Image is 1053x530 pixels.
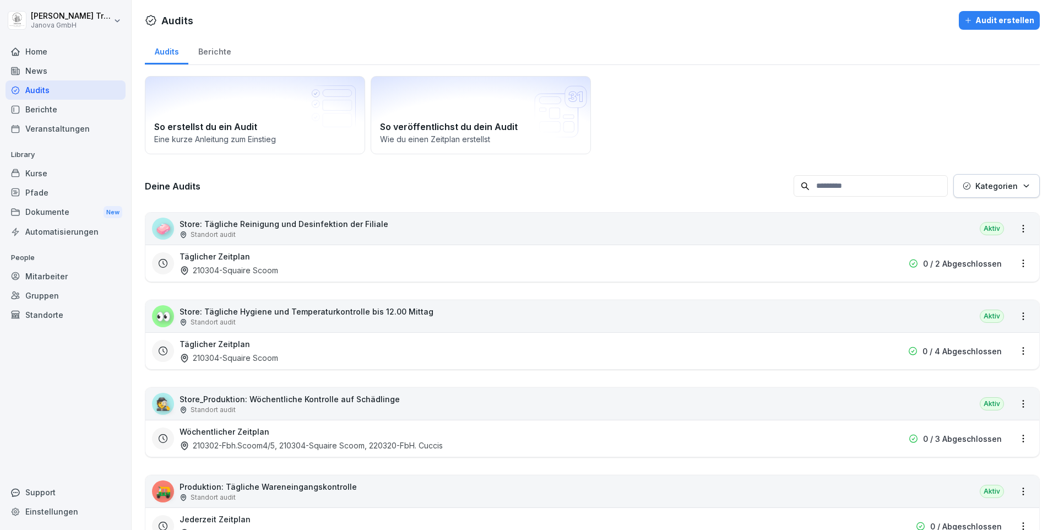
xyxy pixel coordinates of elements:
a: Einstellungen [6,502,126,521]
p: [PERSON_NAME] Trautmann [31,12,111,21]
div: 👀 [152,305,174,327]
a: So veröffentlichst du dein AuditWie du einen Zeitplan erstellst [371,76,591,154]
div: 210304-Squaire Scoom [180,352,278,364]
a: Gruppen [6,286,126,305]
h3: Jederzeit Zeitplan [180,513,251,525]
a: Berichte [6,100,126,119]
p: 0 / 3 Abgeschlossen [923,433,1002,445]
a: Standorte [6,305,126,325]
div: Aktiv [980,222,1004,235]
button: Kategorien [953,174,1040,198]
a: Veranstaltungen [6,119,126,138]
p: Wie du einen Zeitplan erstellst [380,133,582,145]
a: Kurse [6,164,126,183]
h3: Täglicher Zeitplan [180,338,250,350]
div: Audit erstellen [964,14,1034,26]
div: Aktiv [980,397,1004,410]
p: Janova GmbH [31,21,111,29]
div: New [104,206,122,219]
p: Store_Produktion: Wöchentliche Kontrolle auf Schädlinge [180,393,400,405]
h3: Täglicher Zeitplan [180,251,250,262]
a: Automatisierungen [6,222,126,241]
h2: So erstellst du ein Audit [154,120,356,133]
h3: Deine Audits [145,180,788,192]
a: Audits [145,36,188,64]
div: Support [6,483,126,502]
div: 🛺 [152,480,174,502]
p: Standort audit [191,230,236,240]
div: 🧼 [152,218,174,240]
div: Aktiv [980,485,1004,498]
div: 210304-Squaire Scoom [180,264,278,276]
div: 🕵️ [152,393,174,415]
a: Home [6,42,126,61]
a: Pfade [6,183,126,202]
p: Standort audit [191,405,236,415]
p: 0 / 2 Abgeschlossen [923,258,1002,269]
h3: Wöchentlicher Zeitplan [180,426,269,437]
p: 0 / 4 Abgeschlossen [922,345,1002,357]
a: DokumenteNew [6,202,126,223]
div: 210302-Fbh.Scoom4/5, 210304-Squaire Scoom, 220320-FbH. Cuccis [180,440,443,451]
p: Kategorien [975,180,1018,192]
a: News [6,61,126,80]
a: Mitarbeiter [6,267,126,286]
div: Dokumente [6,202,126,223]
p: Store: Tägliche Reinigung und Desinfektion der Filiale [180,218,388,230]
p: Eine kurze Anleitung zum Einstieg [154,133,356,145]
h1: Audits [161,13,193,28]
p: Standort audit [191,493,236,502]
button: Audit erstellen [959,11,1040,30]
p: Produktion: Tägliche Wareneingangskontrolle [180,481,357,493]
a: So erstellst du ein AuditEine kurze Anleitung zum Einstieg [145,76,365,154]
p: Library [6,146,126,164]
p: Store: Tägliche Hygiene und Temperaturkontrolle bis 12.00 Mittag [180,306,433,317]
p: Standort audit [191,317,236,327]
p: People [6,249,126,267]
a: Audits [6,80,126,100]
a: Berichte [188,36,241,64]
div: Aktiv [980,310,1004,323]
h2: So veröffentlichst du dein Audit [380,120,582,133]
